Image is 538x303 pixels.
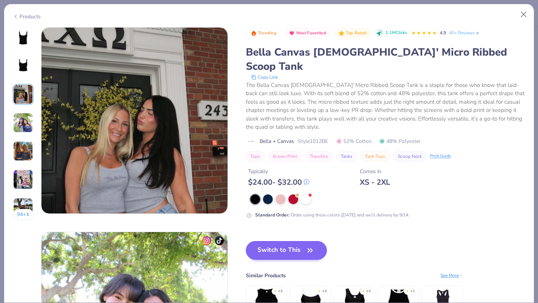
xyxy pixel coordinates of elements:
[246,138,256,144] img: brand logo
[334,28,370,38] button: Badge Button
[247,28,280,38] button: Badge Button
[14,29,32,47] img: Front
[361,151,390,162] button: Tank Tops
[360,178,390,187] div: XS - 2XL
[410,289,415,294] div: 4.5
[13,13,41,21] div: Products
[336,137,372,145] span: 52% Cotton
[411,27,437,39] div: 4.9 Stars
[406,289,409,292] div: ★
[285,28,330,38] button: Badge Button
[260,137,294,145] span: Bella + Canvas
[246,241,327,260] button: Switch to This
[360,168,390,175] div: Comes In
[346,31,367,35] span: Top Rated
[517,7,531,22] button: Close
[246,272,286,279] div: Similar Products
[296,31,326,35] span: Most Favorited
[318,289,321,292] div: ★
[13,141,33,161] img: User generated content
[13,169,33,190] img: User generated content
[248,178,309,187] div: $ 24.00 - $ 32.00
[440,30,446,36] span: 4.9
[379,137,421,145] span: 48% Polyester
[13,84,33,104] img: User generated content
[246,45,525,74] div: Bella Canvas [DEMOGRAPHIC_DATA]' Micro Ribbed Scoop Tank
[13,113,33,133] img: User generated content
[13,198,33,218] img: User generated content
[13,209,34,220] button: 94+
[249,74,280,81] button: copy to clipboard
[440,272,463,279] div: See More
[215,236,224,245] img: tiktok-icon.png
[255,212,409,218] div: Order using these colors [DATE] and we’ll delivery by 9/14.
[41,28,228,213] img: 9a6185b1-3ab3-4835-a8b5-b0f361a963d7
[393,151,426,162] button: Scoop Neck
[289,30,295,36] img: Most Favorited sort
[258,31,276,35] span: Trending
[366,289,371,294] div: 4.8
[246,81,525,131] div: The Bella Canvas [DEMOGRAPHIC_DATA]' Micro Ribbed Scoop Tank is a staple for those who know that ...
[268,151,302,162] button: Screen Print
[246,151,265,162] button: Tops
[14,57,32,75] img: Back
[298,137,328,145] span: Style 1012BE
[430,153,451,159] div: Print Guide
[248,168,309,175] div: Typically
[449,29,480,36] a: 40+ Reviews
[305,151,333,162] button: Transfers
[273,289,276,292] div: ★
[336,151,357,162] button: Tanks
[338,30,344,36] img: Top Rated sort
[255,212,290,218] strong: Standard Order :
[362,289,365,292] div: ★
[278,289,282,294] div: 4.8
[386,30,407,36] span: 1.1M Clicks
[322,289,327,294] div: 4.8
[251,30,257,36] img: Trending sort
[202,236,211,245] img: insta-icon.png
